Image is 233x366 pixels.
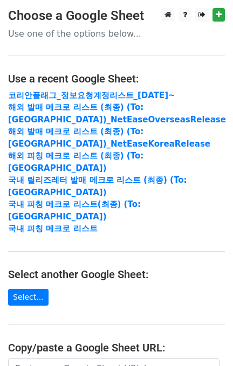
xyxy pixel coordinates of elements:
a: Select... [8,289,49,306]
a: 코리안플래그_정보요청계정리스트_[DATE]~ [8,91,175,100]
p: Use one of the options below... [8,28,225,39]
a: 해외 피칭 메크로 리스트 (최종) (To:[GEOGRAPHIC_DATA]) [8,151,143,173]
h4: Use a recent Google Sheet: [8,72,225,85]
a: 국내 피칭 메크로 리스트 [8,224,98,233]
a: 국내 피칭 메크로 리스트(최종) (To:[GEOGRAPHIC_DATA]) [8,199,141,222]
a: 해외 발매 메크로 리스트 (최종) (To: [GEOGRAPHIC_DATA])_NetEaseOverseasRelease [8,102,226,125]
h4: Select another Google Sheet: [8,268,225,281]
a: 해외 발매 메크로 리스트 (최종) (To: [GEOGRAPHIC_DATA])_NetEaseKoreaRelease [8,127,210,149]
h3: Choose a Google Sheet [8,8,225,24]
h4: Copy/paste a Google Sheet URL: [8,341,225,354]
a: 국내 릴리즈레터 발매 메크로 리스트 (최종) (To:[GEOGRAPHIC_DATA]) [8,175,187,197]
